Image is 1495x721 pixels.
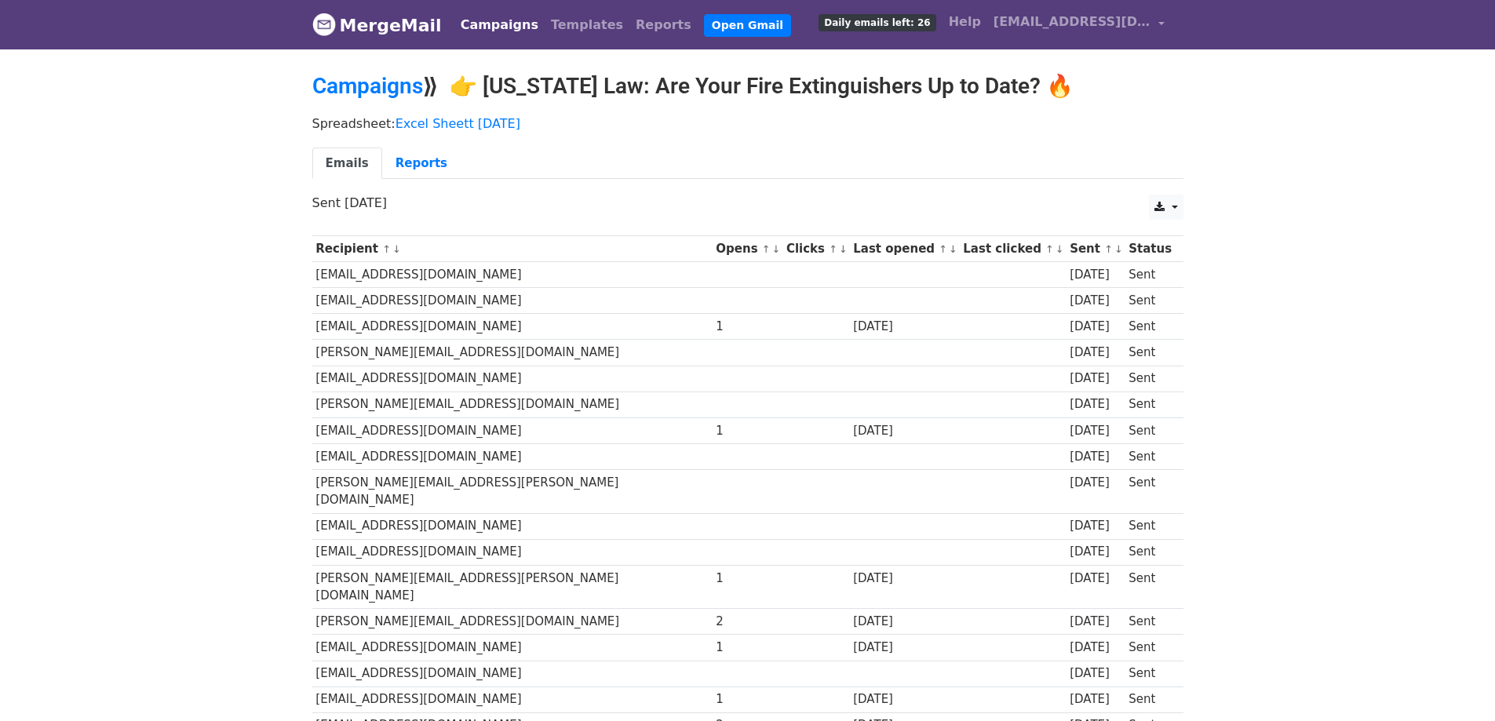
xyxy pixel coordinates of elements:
[312,609,713,635] td: [PERSON_NAME][EMAIL_ADDRESS][DOMAIN_NAME]
[853,690,955,708] div: [DATE]
[312,539,713,565] td: [EMAIL_ADDRESS][DOMAIN_NAME]
[1070,639,1121,657] div: [DATE]
[312,262,713,288] td: [EMAIL_ADDRESS][DOMAIN_NAME]
[1125,609,1175,635] td: Sent
[819,14,935,31] span: Daily emails left: 26
[1125,236,1175,262] th: Status
[312,366,713,391] td: [EMAIL_ADDRESS][DOMAIN_NAME]
[853,570,955,588] div: [DATE]
[1070,266,1121,284] div: [DATE]
[312,195,1183,211] p: Sent [DATE]
[392,243,401,255] a: ↓
[772,243,781,255] a: ↓
[312,565,713,609] td: [PERSON_NAME][EMAIL_ADDRESS][PERSON_NAME][DOMAIN_NAME]
[1125,262,1175,288] td: Sent
[1070,613,1121,631] div: [DATE]
[1125,635,1175,661] td: Sent
[782,236,849,262] th: Clicks
[829,243,837,255] a: ↑
[1045,243,1054,255] a: ↑
[994,13,1150,31] span: [EMAIL_ADDRESS][DOMAIN_NAME]
[839,243,848,255] a: ↓
[716,422,778,440] div: 1
[382,243,391,255] a: ↑
[312,686,713,712] td: [EMAIL_ADDRESS][DOMAIN_NAME]
[312,236,713,262] th: Recipient
[1125,391,1175,417] td: Sent
[1125,340,1175,366] td: Sent
[939,243,947,255] a: ↑
[762,243,771,255] a: ↑
[396,116,520,131] a: Excel Sheett [DATE]
[1070,422,1121,440] div: [DATE]
[1125,565,1175,609] td: Sent
[1070,318,1121,336] div: [DATE]
[1125,314,1175,340] td: Sent
[853,318,955,336] div: [DATE]
[312,443,713,469] td: [EMAIL_ADDRESS][DOMAIN_NAME]
[312,391,713,417] td: [PERSON_NAME][EMAIL_ADDRESS][DOMAIN_NAME]
[1070,370,1121,388] div: [DATE]
[312,9,442,42] a: MergeMail
[704,14,791,37] a: Open Gmail
[1125,686,1175,712] td: Sent
[1114,243,1123,255] a: ↓
[853,422,955,440] div: [DATE]
[1070,690,1121,708] div: [DATE]
[1070,474,1121,492] div: [DATE]
[853,613,955,631] div: [DATE]
[1056,243,1064,255] a: ↓
[1125,443,1175,469] td: Sent
[716,318,778,336] div: 1
[312,115,1183,132] p: Spreadsheet:
[312,340,713,366] td: [PERSON_NAME][EMAIL_ADDRESS][DOMAIN_NAME]
[987,6,1171,43] a: [EMAIL_ADDRESS][DOMAIN_NAME]
[312,147,382,180] a: Emails
[1070,292,1121,310] div: [DATE]
[713,236,783,262] th: Opens
[312,661,713,686] td: [EMAIL_ADDRESS][DOMAIN_NAME]
[1070,448,1121,466] div: [DATE]
[382,147,461,180] a: Reports
[1125,661,1175,686] td: Sent
[1125,417,1175,443] td: Sent
[312,417,713,443] td: [EMAIL_ADDRESS][DOMAIN_NAME]
[716,570,778,588] div: 1
[312,314,713,340] td: [EMAIL_ADDRESS][DOMAIN_NAME]
[1125,366,1175,391] td: Sent
[1104,243,1113,255] a: ↑
[312,513,713,539] td: [EMAIL_ADDRESS][DOMAIN_NAME]
[853,639,955,657] div: [DATE]
[1070,344,1121,362] div: [DATE]
[943,6,987,38] a: Help
[1066,236,1125,262] th: Sent
[716,639,778,657] div: 1
[949,243,957,255] a: ↓
[312,73,423,99] a: Campaigns
[812,6,942,38] a: Daily emails left: 26
[1070,543,1121,561] div: [DATE]
[849,236,959,262] th: Last opened
[716,613,778,631] div: 2
[312,288,713,314] td: [EMAIL_ADDRESS][DOMAIN_NAME]
[1125,469,1175,513] td: Sent
[1125,539,1175,565] td: Sent
[545,9,629,41] a: Templates
[454,9,545,41] a: Campaigns
[312,635,713,661] td: [EMAIL_ADDRESS][DOMAIN_NAME]
[312,469,713,513] td: [PERSON_NAME][EMAIL_ADDRESS][PERSON_NAME][DOMAIN_NAME]
[1070,517,1121,535] div: [DATE]
[1125,513,1175,539] td: Sent
[1417,646,1495,721] iframe: Chat Widget
[629,9,698,41] a: Reports
[312,73,1183,100] h2: ⟫ 👉 [US_STATE] Law: Are Your Fire Extinguishers Up to Date? 🔥
[1070,665,1121,683] div: [DATE]
[1070,395,1121,413] div: [DATE]
[716,690,778,708] div: 1
[960,236,1067,262] th: Last clicked
[1125,288,1175,314] td: Sent
[312,13,336,36] img: MergeMail logo
[1070,570,1121,588] div: [DATE]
